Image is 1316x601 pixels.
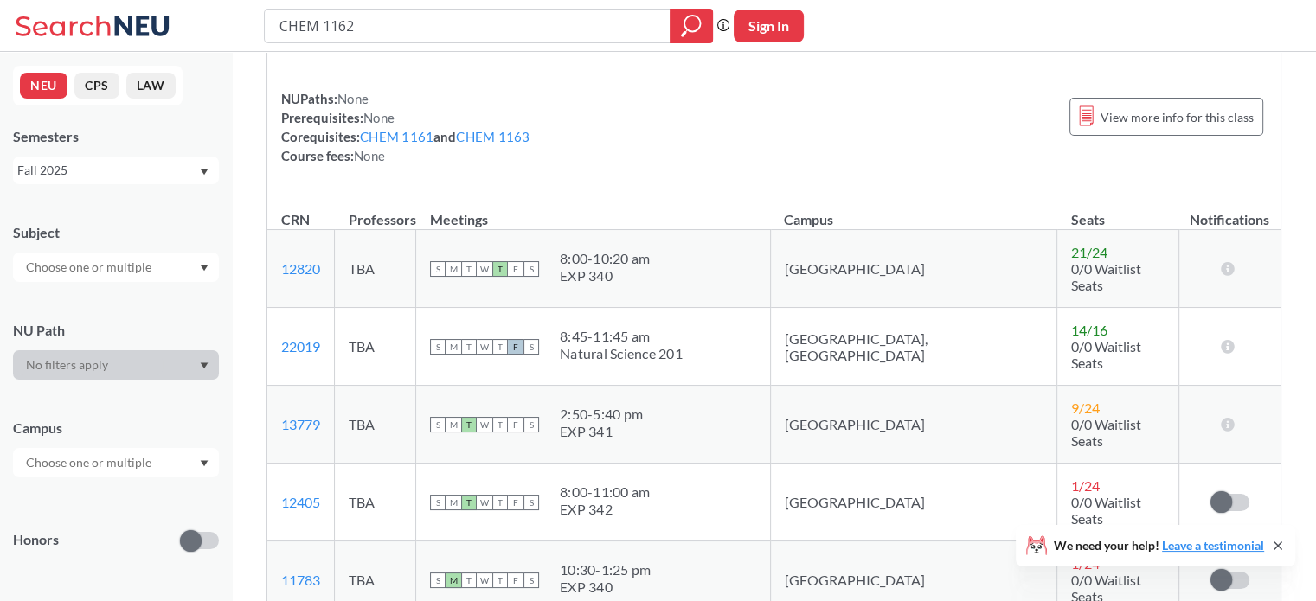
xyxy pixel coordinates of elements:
[508,261,523,277] span: F
[523,261,539,277] span: S
[281,494,320,510] a: 12405
[335,193,416,230] th: Professors
[281,416,320,432] a: 13779
[456,129,530,144] a: CHEM 1163
[337,91,369,106] span: None
[560,423,643,440] div: EXP 341
[17,257,163,278] input: Choose one or multiple
[17,161,198,180] div: Fall 2025
[560,561,651,579] div: 10:30 - 1:25 pm
[1178,193,1280,230] th: Notifications
[523,339,539,355] span: S
[681,14,702,38] svg: magnifying glass
[281,338,320,355] a: 22019
[560,501,650,518] div: EXP 342
[560,328,683,345] div: 8:45 - 11:45 am
[13,419,219,438] div: Campus
[492,339,508,355] span: T
[335,230,416,308] td: TBA
[13,530,59,550] p: Honors
[560,250,650,267] div: 8:00 - 10:20 am
[200,362,209,369] svg: Dropdown arrow
[446,572,461,588] span: M
[477,495,492,510] span: W
[281,89,530,165] div: NUPaths: Prerequisites: Corequisites: and Course fees:
[74,73,119,99] button: CPS
[335,308,416,386] td: TBA
[560,345,683,362] div: Natural Science 201
[508,339,523,355] span: F
[446,417,461,432] span: M
[1071,260,1141,293] span: 0/0 Waitlist Seats
[1071,244,1107,260] span: 21 / 24
[770,308,1056,386] td: [GEOGRAPHIC_DATA], [GEOGRAPHIC_DATA]
[477,339,492,355] span: W
[1071,400,1100,416] span: 9 / 24
[335,386,416,464] td: TBA
[492,572,508,588] span: T
[492,495,508,510] span: T
[461,417,477,432] span: T
[13,157,219,184] div: Fall 2025Dropdown arrow
[770,193,1056,230] th: Campus
[446,339,461,355] span: M
[13,253,219,282] div: Dropdown arrow
[1054,540,1264,552] span: We need your help!
[446,261,461,277] span: M
[1071,338,1141,371] span: 0/0 Waitlist Seats
[461,261,477,277] span: T
[430,339,446,355] span: S
[1071,416,1141,449] span: 0/0 Waitlist Seats
[335,464,416,541] td: TBA
[430,417,446,432] span: S
[13,127,219,146] div: Semesters
[492,417,508,432] span: T
[1101,106,1254,128] span: View more info for this class
[430,495,446,510] span: S
[523,417,539,432] span: S
[508,572,523,588] span: F
[560,406,643,423] div: 2:50 - 5:40 pm
[354,148,385,163] span: None
[461,572,477,588] span: T
[126,73,176,99] button: LAW
[430,572,446,588] span: S
[13,321,219,340] div: NU Path
[278,11,658,41] input: Class, professor, course number, "phrase"
[281,260,320,277] a: 12820
[13,223,219,242] div: Subject
[20,73,67,99] button: NEU
[1071,494,1141,527] span: 0/0 Waitlist Seats
[13,350,219,380] div: Dropdown arrow
[508,417,523,432] span: F
[1071,322,1107,338] span: 14 / 16
[508,495,523,510] span: F
[770,230,1056,308] td: [GEOGRAPHIC_DATA]
[200,265,209,272] svg: Dropdown arrow
[770,386,1056,464] td: [GEOGRAPHIC_DATA]
[734,10,804,42] button: Sign In
[477,261,492,277] span: W
[523,495,539,510] span: S
[281,572,320,588] a: 11783
[200,169,209,176] svg: Dropdown arrow
[477,572,492,588] span: W
[461,339,477,355] span: T
[461,495,477,510] span: T
[560,579,651,596] div: EXP 340
[416,193,771,230] th: Meetings
[770,464,1056,541] td: [GEOGRAPHIC_DATA]
[446,495,461,510] span: M
[430,261,446,277] span: S
[13,448,219,477] div: Dropdown arrow
[492,261,508,277] span: T
[477,417,492,432] span: W
[523,572,539,588] span: S
[1056,193,1178,230] th: Seats
[560,483,650,501] div: 8:00 - 11:00 am
[281,210,310,229] div: CRN
[670,9,713,43] div: magnifying glass
[1071,477,1100,494] span: 1 / 24
[1162,538,1264,553] a: Leave a testimonial
[200,460,209,467] svg: Dropdown arrow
